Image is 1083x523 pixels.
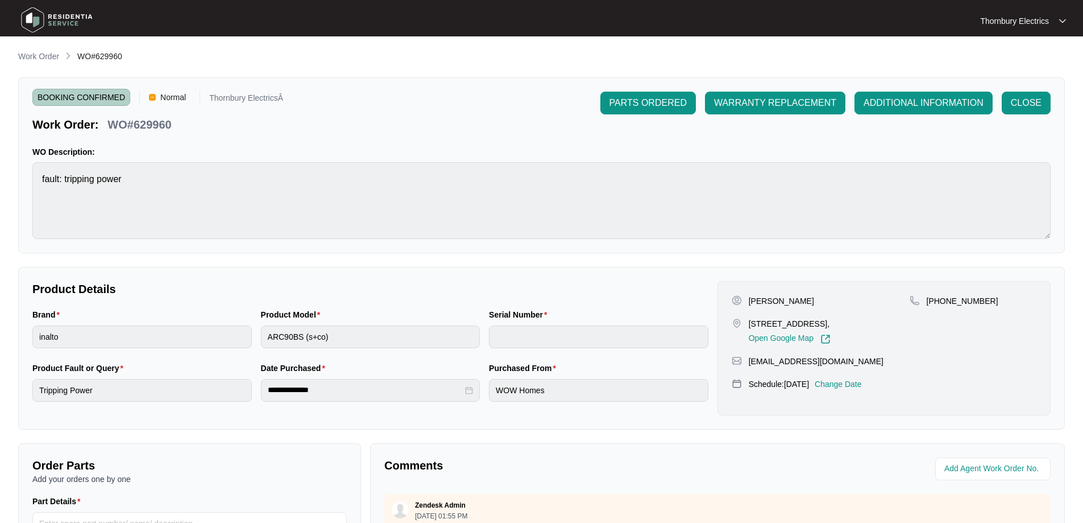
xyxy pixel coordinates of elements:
p: WO#629960 [107,117,171,133]
p: [PERSON_NAME] [749,295,814,307]
img: residentia service logo [17,3,97,37]
p: Zendesk Admin [415,501,466,510]
button: CLOSE [1002,92,1051,114]
a: Open Google Map [749,334,831,344]
p: [DATE] 01:55 PM [415,513,467,520]
img: user-pin [732,295,742,306]
img: map-pin [732,318,742,328]
label: Product Fault or Query [32,363,128,374]
span: WARRANTY REPLACEMENT [714,96,836,110]
span: CLOSE [1011,96,1041,110]
p: Add your orders one by one [32,473,347,485]
p: Product Details [32,281,708,297]
img: map-pin [732,356,742,366]
button: WARRANTY REPLACEMENT [705,92,845,114]
img: Link-External [820,334,831,344]
button: PARTS ORDERED [600,92,696,114]
input: Product Fault or Query [32,379,252,402]
span: BOOKING CONFIRMED [32,89,130,106]
p: Comments [384,458,709,473]
img: Vercel Logo [149,94,156,101]
span: Normal [156,89,190,106]
img: map-pin [910,295,920,306]
p: Schedule: [DATE] [749,378,809,390]
img: map-pin [732,378,742,389]
img: user.svg [392,501,409,518]
input: Serial Number [489,326,708,348]
p: [EMAIL_ADDRESS][DOMAIN_NAME] [749,356,883,367]
label: Date Purchased [261,363,330,374]
img: dropdown arrow [1059,18,1066,24]
label: Product Model [261,309,325,320]
label: Part Details [32,496,85,507]
button: ADDITIONAL INFORMATION [854,92,993,114]
input: Purchased From [489,379,708,402]
img: chevron-right [64,51,73,60]
label: Brand [32,309,64,320]
p: Work Order [18,51,59,62]
p: Work Order: [32,117,98,133]
span: PARTS ORDERED [609,96,687,110]
p: Thornbury Electrics [980,15,1049,27]
span: ADDITIONAL INFORMATION [864,96,984,110]
input: Product Model [261,326,480,348]
p: [STREET_ADDRESS], [749,318,831,330]
span: WO#629960 [77,52,122,61]
input: Add Agent Work Order No. [944,462,1044,476]
input: Brand [32,326,252,348]
p: Change Date [815,378,862,390]
label: Purchased From [489,363,561,374]
p: Order Parts [32,458,347,473]
input: Date Purchased [268,384,463,396]
a: Work Order [16,51,61,63]
label: Serial Number [489,309,551,320]
p: WO Description: [32,146,1051,158]
p: [PHONE_NUMBER] [927,295,998,307]
textarea: fault: tripping power [32,162,1051,239]
p: Thornbury ElectricsÂ [209,94,283,106]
